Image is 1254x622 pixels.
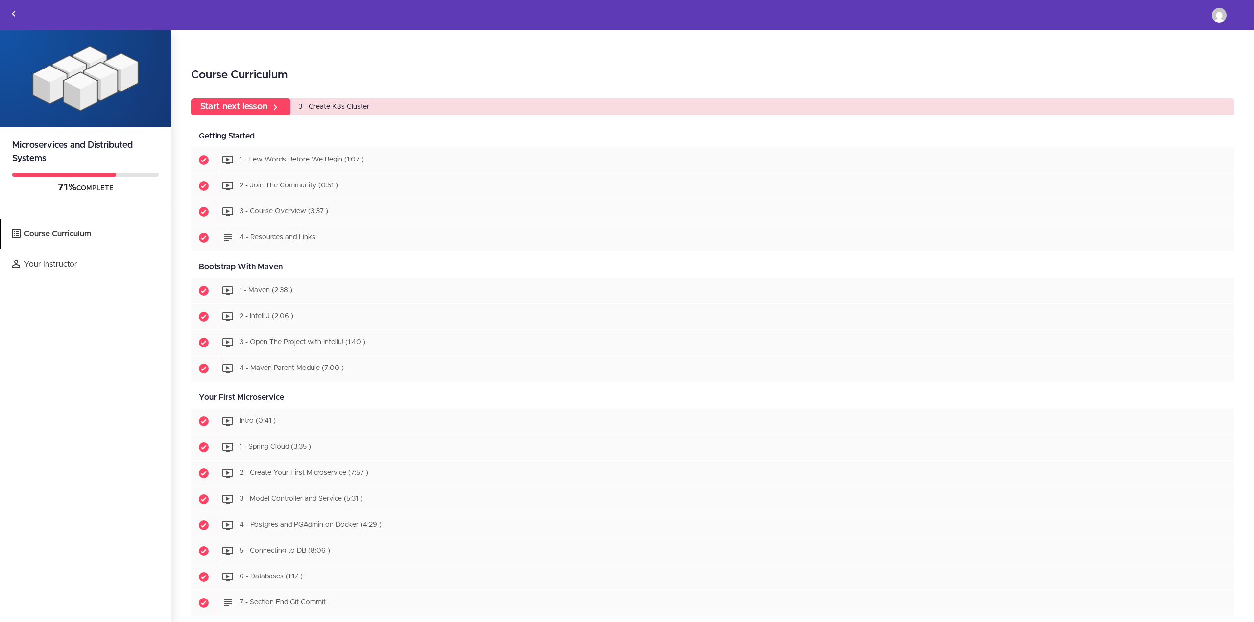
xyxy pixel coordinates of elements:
[191,435,1234,460] a: Completed item 1 - Spring Cloud (3:35 )
[240,548,330,554] span: 5 - Connecting to DB (8:06 )
[8,8,20,20] svg: Back to courses
[58,183,76,192] span: 71%
[1212,8,1227,23] img: adiniculescu1988@yahoo.com
[191,435,217,460] span: Completed item
[191,173,217,199] span: Completed item
[191,564,217,590] span: Completed item
[12,182,159,194] div: COMPLETE
[191,147,217,173] span: Completed item
[240,496,362,503] span: 3 - Model Controller and Service (5:31 )
[240,418,276,425] span: Intro (0:41 )
[191,125,1234,147] div: Getting Started
[191,147,1234,173] a: Completed item 1 - Few Words Before We Begin (1:07 )
[191,278,1234,303] a: Completed item 1 - Maven (2:38 )
[0,0,27,30] a: Back to courses
[191,409,1234,434] a: Completed item Intro (0:41 )
[191,330,217,355] span: Completed item
[1,250,171,279] a: Your Instructor
[240,287,292,294] span: 1 - Maven (2:38 )
[191,564,1234,590] a: Completed item 6 - Databases (1:17 )
[191,304,217,329] span: Completed item
[191,356,1234,381] a: Completed item 4 - Maven Parent Module (7:00 )
[240,157,364,163] span: 1 - Few Words Before We Begin (1:07 )
[298,103,369,110] span: 3 - Create K8s Cluster
[191,461,217,486] span: Completed item
[240,522,382,529] span: 4 - Postgres and PGAdmin on Docker (4:29 )
[240,313,293,320] span: 2 - IntelliJ (2:06 )
[240,234,315,241] span: 4 - Resources and Links
[240,444,311,451] span: 1 - Spring Cloud (3:35 )
[191,461,1234,486] a: Completed item 2 - Create Your First Microservice (7:57 )
[240,365,344,372] span: 4 - Maven Parent Module (7:00 )
[191,67,1234,84] h2: Course Curriculum
[191,330,1234,355] a: Completed item 3 - Open The Project with IntelliJ (1:40 )
[191,225,217,251] span: Completed item
[191,538,1234,564] a: Completed item 5 - Connecting to DB (8:06 )
[240,208,328,215] span: 3 - Course Overview (3:37 )
[240,470,368,477] span: 2 - Create Your First Microservice (7:57 )
[191,256,1234,278] div: Bootstrap With Maven
[191,538,217,564] span: Completed item
[240,574,303,580] span: 6 - Databases (1:17 )
[191,486,217,512] span: Completed item
[191,199,217,225] span: Completed item
[240,599,326,606] span: 7 - Section End Git Commit
[1,219,171,249] a: Course Curriculum
[240,183,338,189] span: 2 - Join The Community (0:51 )
[191,590,1234,616] a: Completed item 7 - Section End Git Commit
[191,199,1234,225] a: Completed item 3 - Course Overview (3:37 )
[240,339,365,346] span: 3 - Open The Project with IntelliJ (1:40 )
[191,590,217,616] span: Completed item
[191,512,1234,538] a: Completed item 4 - Postgres and PGAdmin on Docker (4:29 )
[191,409,217,434] span: Completed item
[191,512,217,538] span: Completed item
[191,173,1234,199] a: Completed item 2 - Join The Community (0:51 )
[191,486,1234,512] a: Completed item 3 - Model Controller and Service (5:31 )
[191,304,1234,329] a: Completed item 2 - IntelliJ (2:06 )
[191,225,1234,251] a: Completed item 4 - Resources and Links
[191,278,217,303] span: Completed item
[191,387,1234,409] div: Your First Microservice
[191,356,217,381] span: Completed item
[191,98,290,115] a: Start next lesson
